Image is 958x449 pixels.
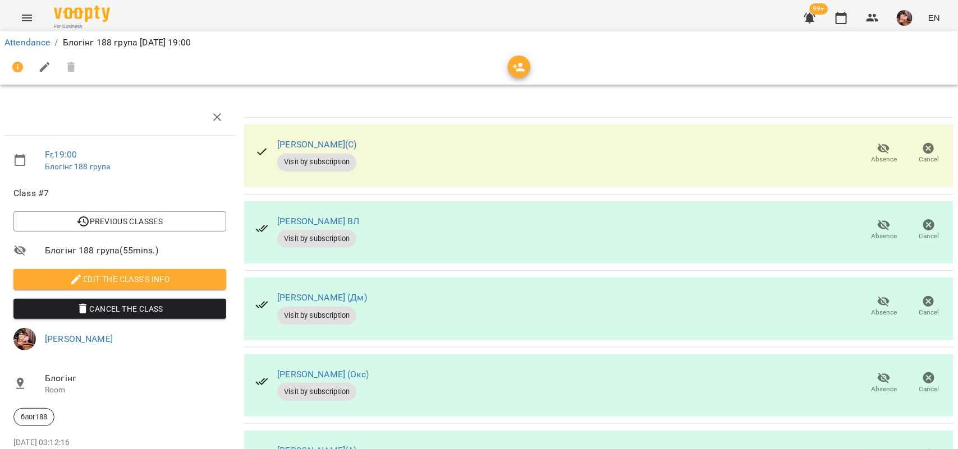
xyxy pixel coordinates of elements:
button: EN [924,7,945,28]
div: блог188 [13,408,54,426]
button: Absence [861,291,906,322]
span: Cancel [919,385,939,394]
span: Cancel the class [22,302,217,316]
button: Absence [861,138,906,169]
span: Visit by subscription [277,311,356,321]
button: Absence [861,368,906,399]
a: Fr , 19:00 [45,149,77,160]
a: [PERSON_NAME] (Окс) [277,369,369,379]
nav: breadcrumb [4,36,954,49]
span: Cancel [919,155,939,164]
span: Absence [871,385,897,394]
button: Edit the class's Info [13,269,226,289]
a: [PERSON_NAME] [45,334,113,344]
a: [PERSON_NAME](С) [277,139,356,150]
span: Visit by subscription [277,234,356,244]
span: Absence [871,308,897,317]
span: For Business [54,23,110,30]
span: Блогінг 188 група ( 55 mins. ) [45,244,226,257]
span: Visit by subscription [277,387,356,397]
span: Cancel [919,232,939,241]
span: Edit the class's Info [22,272,217,286]
span: Блогінг [45,372,226,385]
p: [DATE] 03:12:16 [13,437,226,448]
img: 2a048b25d2e557de8b1a299ceab23d88.jpg [897,10,913,26]
li: / [54,36,58,49]
button: Cancel [906,214,951,246]
button: Cancel [906,138,951,169]
a: Блогінг 188 група [45,162,111,171]
span: Class #7 [13,187,226,200]
span: Previous Classes [22,215,217,228]
span: Absence [871,232,897,241]
button: Menu [13,4,40,31]
img: Voopty Logo [54,6,110,22]
span: Cancel [919,308,939,317]
a: [PERSON_NAME] ВЛ [277,216,359,226]
p: Блогінг 188 група [DATE] 19:00 [63,36,191,49]
span: 99+ [810,3,828,15]
span: EN [928,12,940,24]
p: Room [45,385,226,396]
span: блог188 [14,412,54,422]
button: Cancel [906,291,951,322]
a: Attendance [4,37,50,48]
a: [PERSON_NAME] (Дм) [277,292,367,303]
button: Previous Classes [13,211,226,232]
span: Absence [871,155,897,164]
button: Cancel the class [13,299,226,319]
span: Visit by subscription [277,157,356,167]
button: Absence [861,214,906,246]
img: 2a048b25d2e557de8b1a299ceab23d88.jpg [13,328,36,350]
button: Cancel [906,368,951,399]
